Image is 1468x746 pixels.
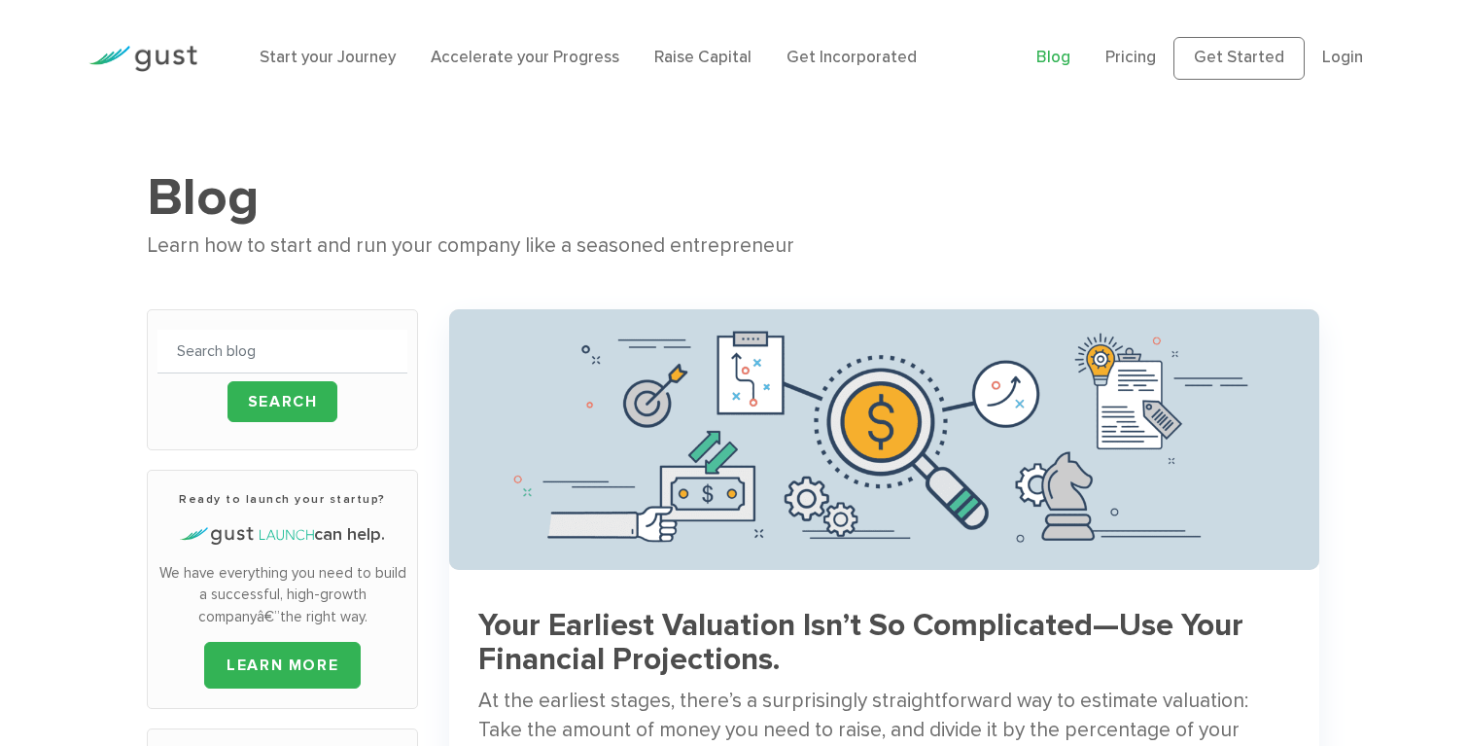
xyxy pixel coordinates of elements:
h3: Ready to launch your startup? [157,490,408,508]
a: Accelerate your Progress [431,48,619,67]
a: Raise Capital [654,48,751,67]
h3: Your Earliest Valuation Isn’t So Complicated—Use Your Financial Projections. [478,609,1290,677]
input: Search [227,381,338,422]
h4: can help. [157,522,408,548]
img: Gust Logo [88,46,197,72]
h1: Blog [147,165,1321,230]
a: Get Incorporated [786,48,917,67]
a: Pricing [1105,48,1156,67]
input: Search blog [157,330,408,373]
a: Start your Journey [260,48,396,67]
img: Startup Pricing Strategy Concepts Df0332e27679a759546818ede07d464577116d19979330954a439fea980ac7d2 [449,309,1319,570]
a: Login [1322,48,1363,67]
a: Blog [1036,48,1070,67]
div: Learn how to start and run your company like a seasoned entrepreneur [147,230,1321,263]
p: We have everything you need to build a successful, high-growth companyâ€”the right way. [157,562,408,628]
a: Get Started [1173,37,1305,80]
a: LEARN MORE [204,642,361,689]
